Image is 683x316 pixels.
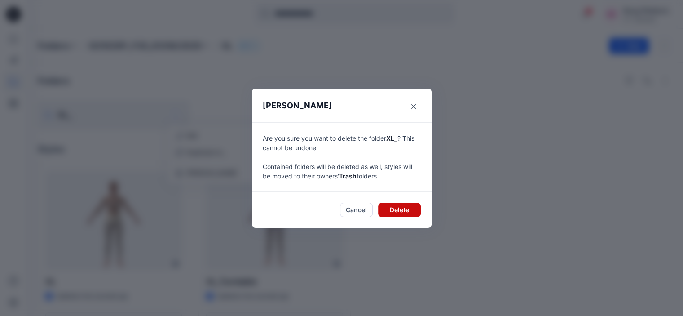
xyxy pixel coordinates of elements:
[339,172,357,180] span: Trash
[386,134,397,142] span: XL_
[263,134,421,181] p: Are you sure you want to delete the folder ? This cannot be undone. Contained folders will be del...
[252,89,432,122] header: [PERSON_NAME]
[340,203,373,217] button: Cancel
[406,99,421,114] button: Close
[378,203,421,217] button: Delete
